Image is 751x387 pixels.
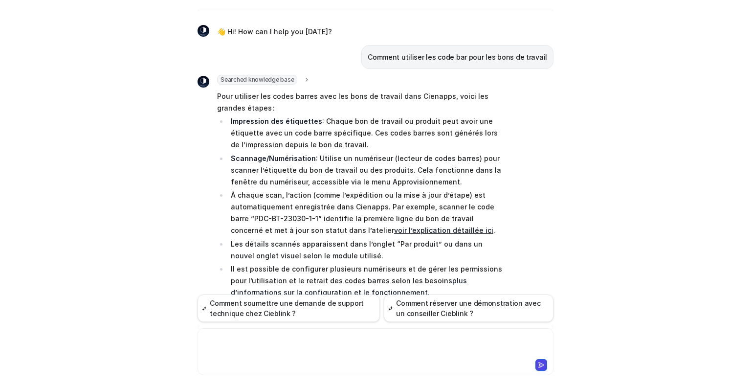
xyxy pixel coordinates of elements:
strong: Impression des étiquettes [231,117,322,125]
button: Comment soumettre une demande de support technique chez Cieblink ? [198,295,380,322]
strong: Scannage/Numérisation [231,154,316,162]
p: À chaque scan, l’action (comme l’expédition ou la mise à jour d’étape) est automatiquement enregi... [231,189,503,236]
img: Widget [198,25,209,37]
p: : Chaque bon de travail ou produit peut avoir une étiquette avec un code barre spécifique. Ces co... [231,115,503,151]
img: Widget [198,76,209,88]
p: : Utilise un numériseur (lecteur de codes barres) pour scanner l’étiquette du bon de travail ou d... [231,153,503,188]
p: Les détails scannés apparaissent dans l’onglet “Par produit” ou dans un nouvel onglet visuel selo... [231,238,503,262]
button: Comment réserver une démonstration avec un conseiller Cieblink ? [384,295,553,322]
a: voir l’explication détaillée ici [394,226,493,234]
p: Pour utiliser les codes barres avec les bons de travail dans Cienapps, voici les grandes étapes : [217,91,503,114]
p: Comment utiliser les code bar pour les bons de travail [368,51,547,63]
p: 👋 Hi! How can I help you [DATE]? [217,26,332,38]
p: Il est possible de configurer plusieurs numériseurs et de gérer les permissions pour l’utilisatio... [231,263,503,298]
span: Searched knowledge base [217,75,297,85]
